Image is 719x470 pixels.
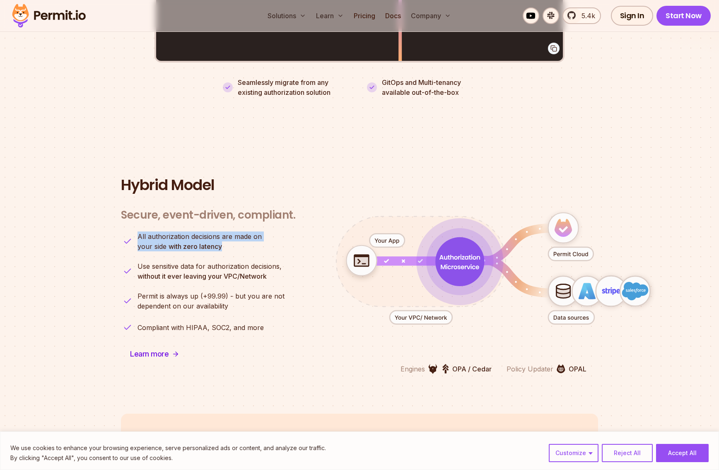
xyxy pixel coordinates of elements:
span: All authorization decisions are made on [138,231,262,241]
a: Pricing [350,7,379,24]
p: We use cookies to enhance your browsing experience, serve personalized ads or content, and analyz... [10,443,326,453]
button: Learn [313,7,347,24]
a: Sign In [611,6,654,26]
span: Learn more [130,348,169,360]
a: 5.4k [562,7,601,24]
div: animation [310,188,676,349]
p: your side [138,231,262,251]
a: Docs [382,7,404,24]
button: Solutions [264,7,309,24]
a: Start Now [656,6,711,26]
p: Compliant with HIPAA, SOC2, and more [138,323,264,333]
button: Company [408,7,454,24]
h3: Secure, event-driven, compliant. [121,208,295,222]
button: Accept All [656,444,709,462]
p: Engines [401,364,425,374]
span: Use sensitive data for authorization decisions, [138,261,282,271]
p: OPA / Cedar [452,364,492,374]
strong: without it ever leaving your VPC/Network [138,272,267,280]
p: Policy Updater [507,364,553,374]
p: Seamlessly migrate from any existing authorization solution [238,77,352,97]
strong: with zero latency [169,242,222,251]
img: Permit logo [8,2,89,30]
button: Customize [549,444,598,462]
p: GitOps and Multi-tenancy available out-of-the-box [382,77,461,97]
span: 5.4k [577,11,595,21]
p: OPAL [569,364,586,374]
a: Learn more [121,344,188,364]
span: Permit is always up (+99.99) - but you are not [138,291,285,301]
button: Reject All [602,444,653,462]
p: dependent on our availability [138,291,285,311]
h2: Hybrid Model [121,177,598,193]
p: By clicking "Accept All", you consent to our use of cookies. [10,453,326,463]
